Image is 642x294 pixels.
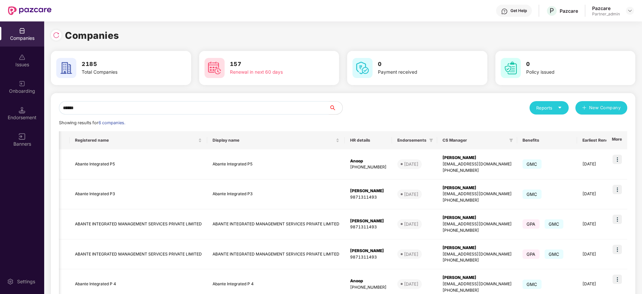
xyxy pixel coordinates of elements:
div: Anoop [350,158,387,164]
div: [PERSON_NAME] [443,185,512,191]
img: New Pazcare Logo [8,6,52,15]
div: [DATE] [404,251,418,258]
span: Endorsements [397,138,426,143]
td: ABANTE INTEGRATED MANAGEMENT SERVICES PRIVATE LIMITED [70,209,207,239]
div: [PERSON_NAME] [443,215,512,221]
span: Showing results for [59,120,125,125]
td: [DATE] [577,179,620,210]
div: Payment received [378,69,462,76]
td: ABANTE INTEGRATED MANAGEMENT SERVICES PRIVATE LIMITED [70,239,207,270]
img: svg+xml;base64,PHN2ZyBpZD0iQ29tcGFuaWVzIiB4bWxucz0iaHR0cDovL3d3dy53My5vcmcvMjAwMC9zdmciIHdpZHRoPS... [19,27,25,34]
th: Display name [207,131,345,149]
div: [PHONE_NUMBER] [443,227,512,234]
div: Pazcare [560,8,578,14]
div: [PERSON_NAME] [443,245,512,251]
td: ABANTE INTEGRATED MANAGEMENT SERVICES PRIVATE LIMITED [207,209,345,239]
img: svg+xml;base64,PHN2ZyB3aWR0aD0iMjAiIGhlaWdodD0iMjAiIHZpZXdCb3g9IjAgMCAyMCAyMCIgZmlsbD0ibm9uZSIgeG... [19,80,25,87]
div: [EMAIL_ADDRESS][DOMAIN_NAME] [443,251,512,258]
div: [EMAIL_ADDRESS][DOMAIN_NAME] [443,221,512,227]
h3: 0 [378,60,462,69]
span: 6 companies. [98,120,125,125]
span: search [329,105,342,111]
img: svg+xml;base64,PHN2ZyB3aWR0aD0iMTQuNSIgaGVpZ2h0PSIxNC41IiB2aWV3Qm94PSIwIDAgMTYgMTYiIGZpbGw9Im5vbm... [19,107,25,114]
th: More [607,131,627,149]
span: filter [508,136,514,144]
th: Registered name [70,131,207,149]
img: icon [613,245,622,254]
div: Renewal in next 60 days [230,69,314,76]
span: GMC [523,190,542,199]
img: svg+xml;base64,PHN2ZyB3aWR0aD0iMTYiIGhlaWdodD0iMTYiIHZpZXdCb3g9IjAgMCAxNiAxNiIgZmlsbD0ibm9uZSIgeG... [19,133,25,140]
div: [EMAIL_ADDRESS][DOMAIN_NAME] [443,161,512,167]
div: Policy issued [526,69,611,76]
img: icon [613,185,622,194]
div: [PERSON_NAME] [350,218,387,224]
td: [DATE] [577,239,620,270]
span: New Company [589,104,621,111]
div: [PHONE_NUMBER] [443,197,512,204]
th: Benefits [517,131,577,149]
div: [PHONE_NUMBER] [443,287,512,294]
div: [PERSON_NAME] [443,275,512,281]
span: GPA [523,249,540,259]
th: Earliest Renewal [577,131,620,149]
div: [PHONE_NUMBER] [350,164,387,170]
div: [PHONE_NUMBER] [443,167,512,174]
span: Registered name [75,138,197,143]
div: [PERSON_NAME] [350,248,387,254]
img: svg+xml;base64,PHN2ZyB4bWxucz0iaHR0cDovL3d3dy53My5vcmcvMjAwMC9zdmciIHdpZHRoPSI2MCIgaGVpZ2h0PSI2MC... [205,58,225,78]
span: CS Manager [443,138,506,143]
img: svg+xml;base64,PHN2ZyB4bWxucz0iaHR0cDovL3d3dy53My5vcmcvMjAwMC9zdmciIHdpZHRoPSI2MCIgaGVpZ2h0PSI2MC... [501,58,521,78]
img: svg+xml;base64,PHN2ZyBpZD0iRHJvcGRvd24tMzJ4MzIiIHhtbG5zPSJodHRwOi8vd3d3LnczLm9yZy8yMDAwL3N2ZyIgd2... [627,8,633,13]
td: Abante Integrated P5 [70,149,207,179]
h3: 157 [230,60,314,69]
img: svg+xml;base64,PHN2ZyBpZD0iUmVsb2FkLTMyeDMyIiB4bWxucz0iaHR0cDovL3d3dy53My5vcmcvMjAwMC9zdmciIHdpZH... [53,32,60,39]
div: [DATE] [404,281,418,287]
div: [PHONE_NUMBER] [350,284,387,291]
button: plusNew Company [575,101,627,115]
td: Abante Integrated P3 [70,179,207,210]
h3: 0 [526,60,611,69]
img: svg+xml;base64,PHN2ZyB4bWxucz0iaHR0cDovL3d3dy53My5vcmcvMjAwMC9zdmciIHdpZHRoPSI2MCIgaGVpZ2h0PSI2MC... [56,58,76,78]
span: GMC [523,159,542,169]
div: Pazcare [592,5,620,11]
img: icon [613,155,622,164]
span: filter [429,138,433,142]
img: icon [613,215,622,224]
span: GPA [523,219,540,229]
h1: Companies [65,28,119,43]
img: svg+xml;base64,PHN2ZyBpZD0iSXNzdWVzX2Rpc2FibGVkIiB4bWxucz0iaHR0cDovL3d3dy53My5vcmcvMjAwMC9zdmciIH... [19,54,25,61]
th: HR details [345,131,392,149]
div: 9871311493 [350,194,387,201]
div: Anoop [350,278,387,284]
div: Partner_admin [592,11,620,17]
td: [DATE] [577,209,620,239]
div: [PERSON_NAME] [443,155,512,161]
span: caret-down [558,105,562,110]
td: Abante Integrated P3 [207,179,345,210]
div: Get Help [510,8,527,13]
span: Display name [213,138,334,143]
div: [EMAIL_ADDRESS][DOMAIN_NAME] [443,281,512,287]
img: svg+xml;base64,PHN2ZyB4bWxucz0iaHR0cDovL3d3dy53My5vcmcvMjAwMC9zdmciIHdpZHRoPSI2MCIgaGVpZ2h0PSI2MC... [352,58,373,78]
div: [EMAIL_ADDRESS][DOMAIN_NAME] [443,191,512,197]
img: svg+xml;base64,PHN2ZyBpZD0iU2V0dGluZy0yMHgyMCIgeG1sbnM9Imh0dHA6Ly93d3cudzMub3JnLzIwMDAvc3ZnIiB3aW... [7,278,14,285]
div: 9871311493 [350,254,387,261]
span: GMC [545,219,564,229]
span: filter [428,136,434,144]
div: [DATE] [404,191,418,198]
td: ABANTE INTEGRATED MANAGEMENT SERVICES PRIVATE LIMITED [207,239,345,270]
div: [PHONE_NUMBER] [443,257,512,264]
td: Abante Integrated P5 [207,149,345,179]
span: plus [582,105,586,111]
div: Settings [15,278,37,285]
button: search [329,101,343,115]
div: [PERSON_NAME] [350,188,387,194]
div: [DATE] [404,161,418,167]
span: GMC [545,249,564,259]
img: svg+xml;base64,PHN2ZyBpZD0iSGVscC0zMngzMiIgeG1sbnM9Imh0dHA6Ly93d3cudzMub3JnLzIwMDAvc3ZnIiB3aWR0aD... [501,8,508,15]
td: [DATE] [577,149,620,179]
div: Reports [536,104,562,111]
div: [DATE] [404,221,418,227]
h3: 2185 [82,60,166,69]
